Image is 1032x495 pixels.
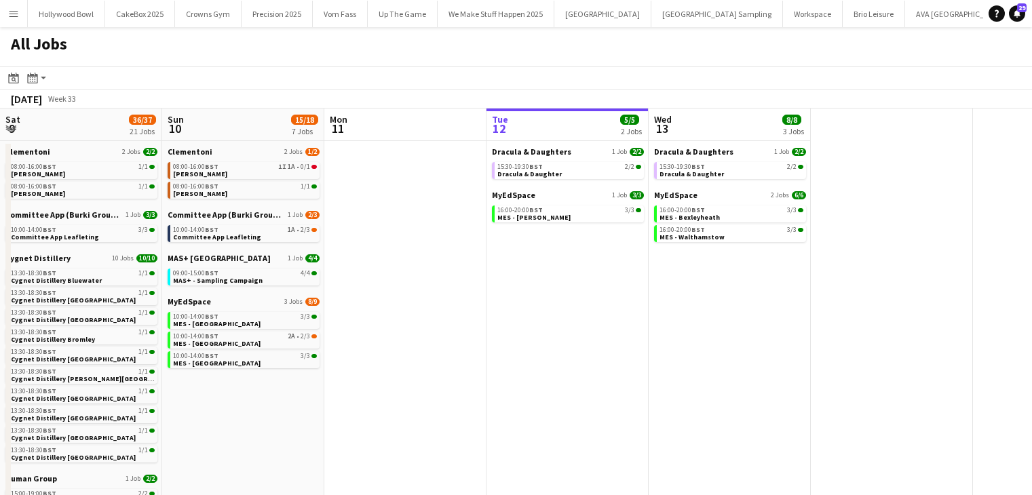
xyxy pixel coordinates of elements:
a: Cygnet Distillery10 Jobs10/10 [5,253,157,263]
span: Cygnet Distillery Manchester [11,414,136,422]
span: 3/3 [301,353,310,359]
span: 2/2 [625,163,634,170]
span: Dracula & Daughters [492,146,571,157]
button: Up The Game [368,1,438,27]
a: MyEdSpace2 Jobs6/6 [654,190,806,200]
span: Week 33 [45,94,79,104]
span: Dracula & Daughters [654,146,733,157]
span: 1/1 [149,184,155,189]
span: BST [43,182,56,191]
span: 13:30-18:30 [11,309,56,316]
button: Hollywood Bowl [28,1,105,27]
span: BST [529,205,543,214]
button: [GEOGRAPHIC_DATA] Sampling [651,1,783,27]
span: BST [205,332,218,340]
a: Human Group1 Job2/2 [5,473,157,483]
span: Human Group [5,473,57,483]
span: 1/1 [138,290,148,296]
a: 08:00-16:00BST1/1[PERSON_NAME] [11,162,155,178]
span: 1/1 [149,409,155,413]
span: 1 Job [126,211,140,219]
a: 13:30-18:30BST1/1Cygnet Distillery [GEOGRAPHIC_DATA] [11,308,155,323]
span: 2/2 [798,165,803,169]
span: 3/3 [798,208,803,212]
div: • [173,163,317,170]
a: Dracula & Daughters1 Job2/2 [654,146,806,157]
span: BST [529,162,543,171]
span: 13 [652,121,672,136]
span: 1 Job [774,148,789,156]
span: MES - Dulwich High Street [173,319,261,328]
button: CakeBox 2025 [105,1,175,27]
span: 11 [328,121,347,136]
span: 1/2 [305,148,320,156]
span: BST [43,406,56,415]
div: MAS+ [GEOGRAPHIC_DATA]1 Job4/409:00-15:00BST4/4MAS+ - Sampling Campaign [168,253,320,296]
span: 3/3 [301,313,310,320]
span: 10:00-14:00 [11,226,56,233]
span: 15/18 [291,115,318,125]
span: 08:00-16:00 [11,163,56,170]
button: Crowns Gym [175,1,242,27]
span: 1/1 [138,388,148,395]
button: Workspace [783,1,843,27]
div: Clementoni2 Jobs2/208:00-16:00BST1/1[PERSON_NAME]08:00-16:00BST1/1[PERSON_NAME] [5,146,157,210]
span: MES - Mitcham High Street [173,339,261,348]
span: Dracula & Daughter [497,170,562,178]
span: 1/1 [149,165,155,169]
span: Cygnet Distillery [5,253,71,263]
span: 1/1 [149,389,155,393]
span: 1/1 [138,309,148,316]
span: 13:30-18:30 [11,349,56,355]
span: 10:00-14:00 [173,333,218,340]
span: 8/8 [782,115,801,125]
a: MyEdSpace3 Jobs8/9 [168,296,320,306]
span: 2 Jobs [122,148,140,156]
span: 13:30-18:30 [11,427,56,434]
a: 13:30-18:30BST1/1Cygnet Distillery [GEOGRAPHIC_DATA] [11,347,155,363]
span: 2/3 [305,211,320,219]
span: 13:30-18:30 [11,408,56,414]
span: 2A [288,333,295,340]
span: MyEdSpace [654,190,697,200]
span: MyEdSpace [168,296,211,306]
span: 1A [288,163,295,170]
span: Committee App (Burki Group Ltd) [5,210,123,220]
span: 2/3 [301,333,310,340]
span: 2 Jobs [771,191,789,199]
div: Committee App (Burki Group Ltd)1 Job3/310:00-14:00BST3/3Committee App Leafleting [5,210,157,253]
span: Committee App Leafleting [11,233,99,241]
span: 3/3 [787,207,797,214]
span: 2/2 [636,165,641,169]
button: Precision 2025 [242,1,313,27]
a: 10:00-14:00BST3/3MES - [GEOGRAPHIC_DATA] [173,312,317,328]
a: Clementoni2 Jobs1/2 [168,146,320,157]
div: 2 Jobs [621,126,642,136]
span: Cygnet Distillery Brighton [11,296,136,304]
a: 13:30-18:30BST1/1Cygnet Distillery [PERSON_NAME][GEOGRAPHIC_DATA] [11,367,155,382]
span: 3/3 [625,207,634,214]
span: BST [205,269,218,277]
div: • [173,333,317,340]
span: Clementoni Sampling [173,170,227,178]
span: 16:00-20:00 [497,207,543,214]
span: Mon [330,113,347,125]
span: Clementoni Sampling [173,189,227,198]
span: Clementoni [5,146,50,157]
span: 1/1 [138,183,148,190]
span: 1/1 [138,368,148,375]
a: 09:00-15:00BST4/4MAS+ - Sampling Campaign [173,269,317,284]
span: BST [205,351,218,360]
span: 08:00-16:00 [11,183,56,190]
span: MES - Plaistow High Street [173,359,261,368]
div: Cygnet Distillery10 Jobs10/1013:30-18:30BST1/1Cygnet Distillery Bluewater13:30-18:30BST1/1Cygnet ... [5,253,157,473]
span: 2/3 [311,228,317,232]
span: Committee App Leafleting [173,233,261,241]
span: 2/3 [311,334,317,338]
span: BST [205,312,218,321]
span: Cygnet Distillery Cardiff [11,355,136,363]
span: 0/1 [311,165,317,169]
span: 36/37 [129,115,156,125]
span: 15:30-19:30 [497,163,543,170]
span: 10 [166,121,184,136]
